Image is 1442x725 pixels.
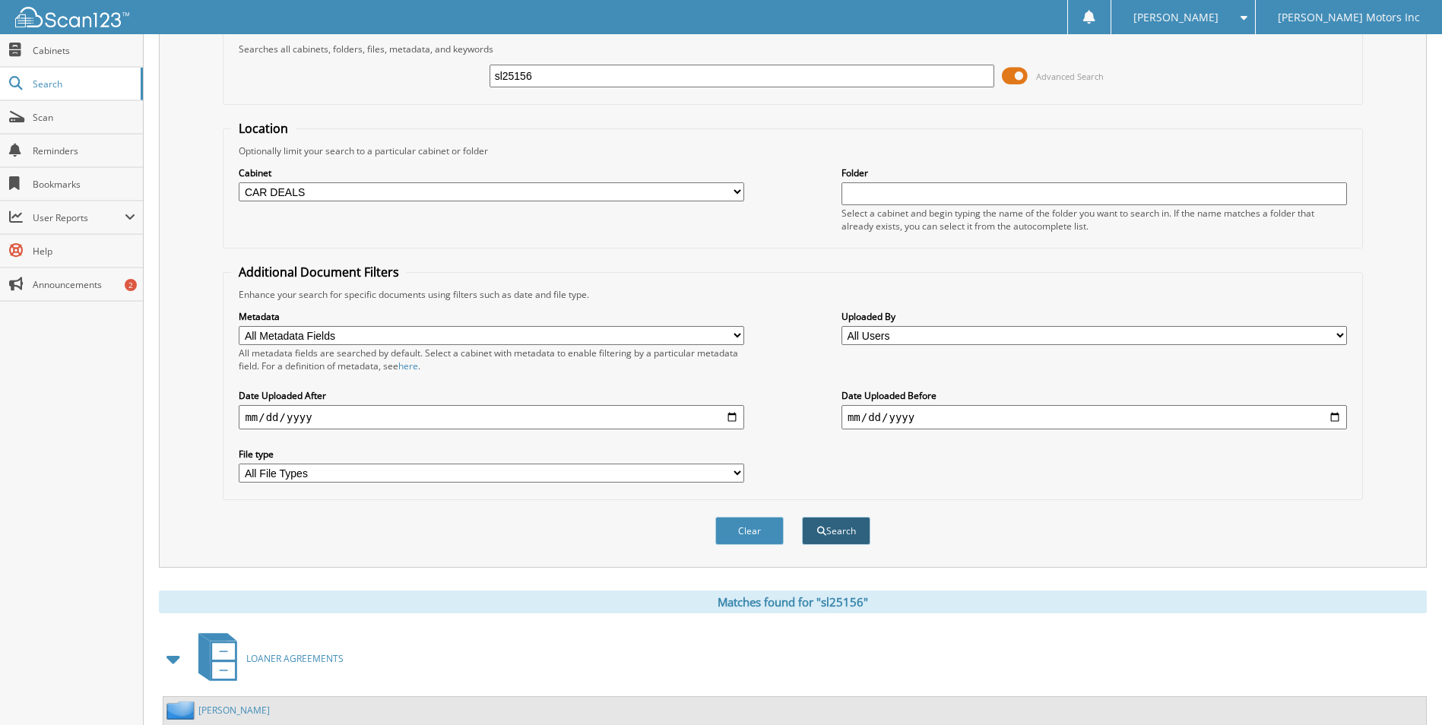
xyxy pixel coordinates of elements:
[841,405,1347,429] input: end
[33,211,125,224] span: User Reports
[198,704,270,717] a: [PERSON_NAME]
[159,590,1427,613] div: Matches found for "sl25156"
[231,120,296,137] legend: Location
[239,405,744,429] input: start
[33,245,135,258] span: Help
[239,347,744,372] div: All metadata fields are searched by default. Select a cabinet with metadata to enable filtering b...
[841,207,1347,233] div: Select a cabinet and begin typing the name of the folder you want to search in. If the name match...
[15,7,129,27] img: scan123-logo-white.svg
[231,264,407,280] legend: Additional Document Filters
[239,310,744,323] label: Metadata
[189,628,344,689] a: LOANER AGREEMENTS
[715,517,784,545] button: Clear
[398,359,418,372] a: here
[33,278,135,291] span: Announcements
[33,44,135,57] span: Cabinets
[125,279,137,291] div: 2
[1133,13,1219,22] span: [PERSON_NAME]
[1366,652,1442,725] iframe: Chat Widget
[246,652,344,665] span: LOANER AGREEMENTS
[33,178,135,191] span: Bookmarks
[802,517,870,545] button: Search
[231,144,1354,157] div: Optionally limit your search to a particular cabinet or folder
[33,78,133,90] span: Search
[239,448,744,461] label: File type
[166,701,198,720] img: folder2.png
[239,389,744,402] label: Date Uploaded After
[841,310,1347,323] label: Uploaded By
[231,43,1354,55] div: Searches all cabinets, folders, files, metadata, and keywords
[231,288,1354,301] div: Enhance your search for specific documents using filters such as date and file type.
[841,389,1347,402] label: Date Uploaded Before
[33,111,135,124] span: Scan
[1036,71,1104,82] span: Advanced Search
[841,166,1347,179] label: Folder
[239,166,744,179] label: Cabinet
[33,144,135,157] span: Reminders
[1278,13,1420,22] span: [PERSON_NAME] Motors Inc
